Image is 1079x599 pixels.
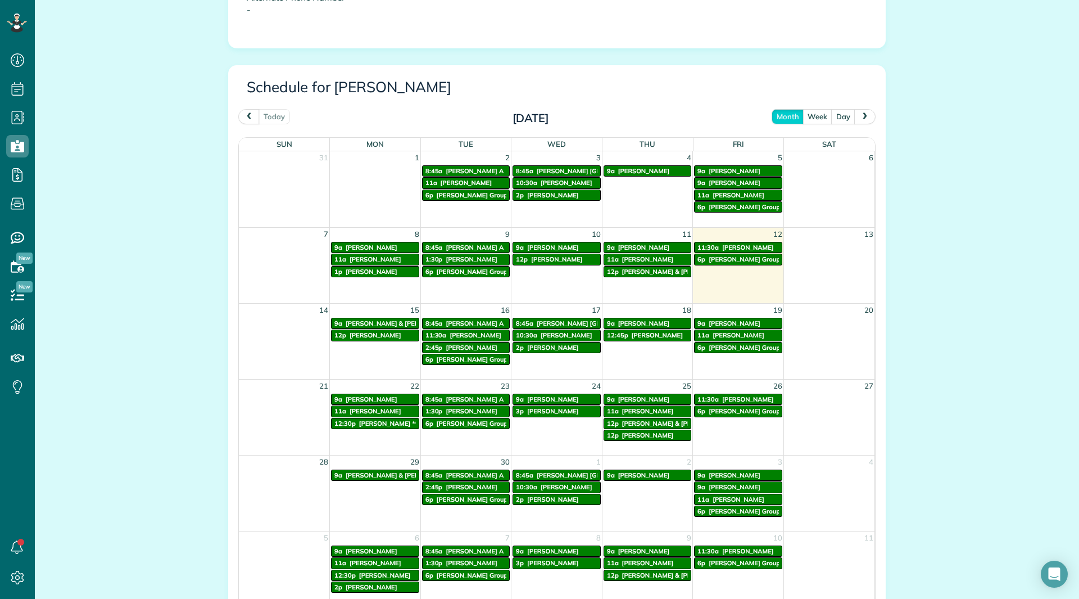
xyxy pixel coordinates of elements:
[318,151,329,164] span: 31
[513,557,601,569] a: 3p [PERSON_NAME]
[618,319,670,327] span: [PERSON_NAME]
[334,571,356,579] span: 12:30p
[772,109,804,124] button: month
[604,406,692,417] a: 11a [PERSON_NAME]
[446,344,497,352] span: [PERSON_NAME]
[803,109,832,124] button: week
[247,79,867,96] h3: Schedule for [PERSON_NAME]
[422,190,510,201] a: 6p [PERSON_NAME] Group
[604,254,692,265] a: 11a [PERSON_NAME]
[694,481,782,493] a: 9a [PERSON_NAME]
[622,255,674,263] span: [PERSON_NAME]
[595,456,602,469] span: 1
[527,547,579,555] span: [PERSON_NAME]
[694,190,782,201] a: 11a [PERSON_NAME]
[446,559,497,567] span: [PERSON_NAME]
[346,319,456,327] span: [PERSON_NAME] & [PERSON_NAME]
[686,151,692,164] span: 4
[425,483,443,491] span: 2:45p
[425,255,443,263] span: 1:30p
[591,304,602,317] span: 17
[604,546,692,557] a: 9a [PERSON_NAME]
[513,470,601,481] a: 8:45a [PERSON_NAME] [GEOGRAPHIC_DATA]
[686,532,692,544] span: 9
[334,255,346,263] span: 11a
[604,430,692,441] a: 12p [PERSON_NAME]
[346,244,397,251] span: [PERSON_NAME]
[450,331,501,339] span: [PERSON_NAME]
[697,407,705,415] span: 6p
[425,331,447,339] span: 11:30a
[607,571,619,579] span: 12p
[346,471,456,479] span: [PERSON_NAME] & [PERSON_NAME]
[331,254,419,265] a: 11a [PERSON_NAME]
[334,407,346,415] span: 11a
[697,244,719,251] span: 11:30a
[334,559,346,567] span: 11a
[516,344,524,352] span: 2p
[604,318,692,329] a: 9a [PERSON_NAME]
[446,244,504,251] span: [PERSON_NAME] A
[516,255,528,263] span: 12p
[618,395,670,403] span: [PERSON_NAME]
[713,331,764,339] span: [PERSON_NAME]
[607,167,615,175] span: 9a
[460,112,601,124] h2: [DATE]
[694,318,782,329] a: 9a [PERSON_NAME]
[425,191,433,199] span: 6p
[425,167,443,175] span: 8:45a
[422,470,510,481] a: 8:45a [PERSON_NAME] A
[516,407,524,415] span: 3p
[681,380,692,393] span: 25
[516,483,537,491] span: 10:30a
[350,407,401,415] span: [PERSON_NAME]
[346,268,397,276] span: [PERSON_NAME]
[350,331,401,339] span: [PERSON_NAME]
[697,191,709,199] span: 11a
[422,254,510,265] a: 1:30p [PERSON_NAME]
[318,304,329,317] span: 14
[527,395,579,403] span: [PERSON_NAME]
[16,281,33,292] span: New
[516,496,524,503] span: 2p
[537,167,655,175] span: [PERSON_NAME] [GEOGRAPHIC_DATA]
[618,244,670,251] span: [PERSON_NAME]
[334,268,342,276] span: 1p
[437,496,508,503] span: [PERSON_NAME] Group
[334,471,342,479] span: 9a
[547,139,566,148] span: Wed
[604,418,692,429] a: 12p [PERSON_NAME] & [PERSON_NAME]
[334,395,342,403] span: 9a
[350,559,401,567] span: [PERSON_NAME]
[607,407,619,415] span: 11a
[531,255,583,263] span: [PERSON_NAME]
[414,532,420,544] span: 6
[697,471,705,479] span: 9a
[500,380,511,393] span: 23
[632,331,683,339] span: [PERSON_NAME]
[713,191,764,199] span: [PERSON_NAME]
[409,456,420,469] span: 29
[425,355,433,363] span: 6p
[681,228,692,241] span: 11
[513,481,601,493] a: 10:30a [PERSON_NAME]
[516,244,524,251] span: 9a
[831,109,855,124] button: day
[334,244,342,251] span: 9a
[709,559,780,567] span: [PERSON_NAME] Group
[516,319,533,327] span: 8:45a
[772,228,783,241] span: 12
[541,179,592,187] span: [PERSON_NAME]
[446,167,504,175] span: [PERSON_NAME] A
[694,242,782,253] a: 11:30a [PERSON_NAME]
[709,255,780,263] span: [PERSON_NAME] Group
[694,494,782,505] a: 11a [PERSON_NAME]
[622,420,733,427] span: [PERSON_NAME] & [PERSON_NAME]
[422,318,510,329] a: 8:45a [PERSON_NAME] A
[694,254,782,265] a: 6p [PERSON_NAME] Group
[331,582,419,593] a: 2p [PERSON_NAME]
[694,394,782,405] a: 11:30a [PERSON_NAME]
[366,139,384,148] span: Mon
[513,165,601,177] a: 8:45a [PERSON_NAME] [GEOGRAPHIC_DATA]
[709,507,780,515] span: [PERSON_NAME] Group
